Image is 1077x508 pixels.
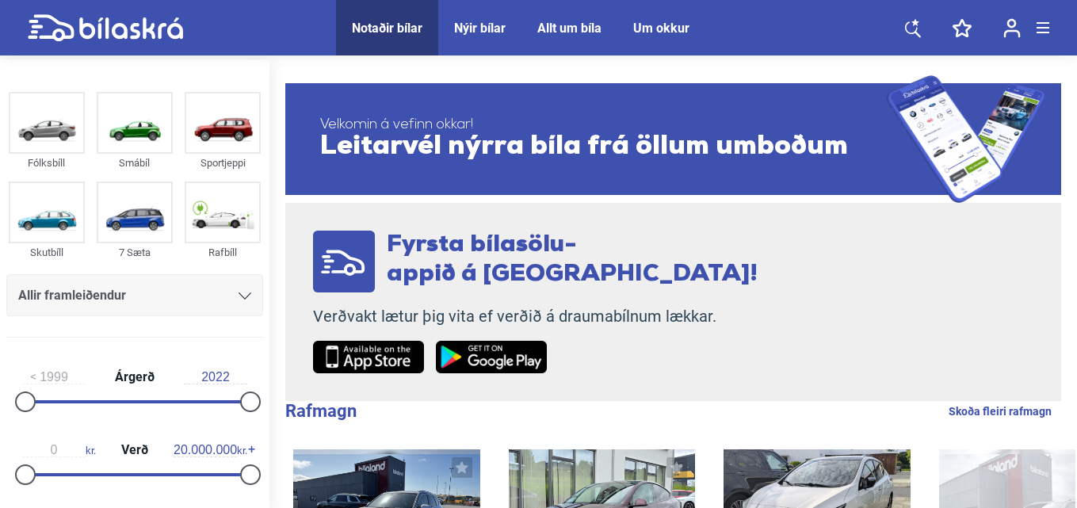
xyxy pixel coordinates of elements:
[117,444,152,456] span: Verð
[97,243,173,262] div: 7 Sæta
[22,443,96,457] span: kr.
[97,154,173,172] div: Smábíl
[352,21,422,36] a: Notaðir bílar
[949,401,1052,422] a: Skoða fleiri rafmagn
[320,133,887,162] span: Leitarvél nýrra bíla frá öllum umboðum
[9,154,85,172] div: Fólksbíll
[111,371,158,384] span: Árgerð
[185,243,261,262] div: Rafbíll
[285,75,1061,203] a: Velkomin á vefinn okkar!Leitarvél nýrra bíla frá öllum umboðum
[633,21,689,36] a: Um okkur
[313,307,758,327] p: Verðvakt lætur þig vita ef verðið á draumabílnum lækkar.
[174,443,247,457] span: kr.
[537,21,602,36] a: Allt um bíla
[18,285,126,307] span: Allir framleiðendur
[320,117,887,133] span: Velkomin á vefinn okkar!
[285,401,357,421] b: Rafmagn
[454,21,506,36] a: Nýir bílar
[1003,18,1021,38] img: user-login.svg
[9,243,85,262] div: Skutbíll
[387,233,758,287] span: Fyrsta bílasölu- appið á [GEOGRAPHIC_DATA]!
[185,154,261,172] div: Sportjeppi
